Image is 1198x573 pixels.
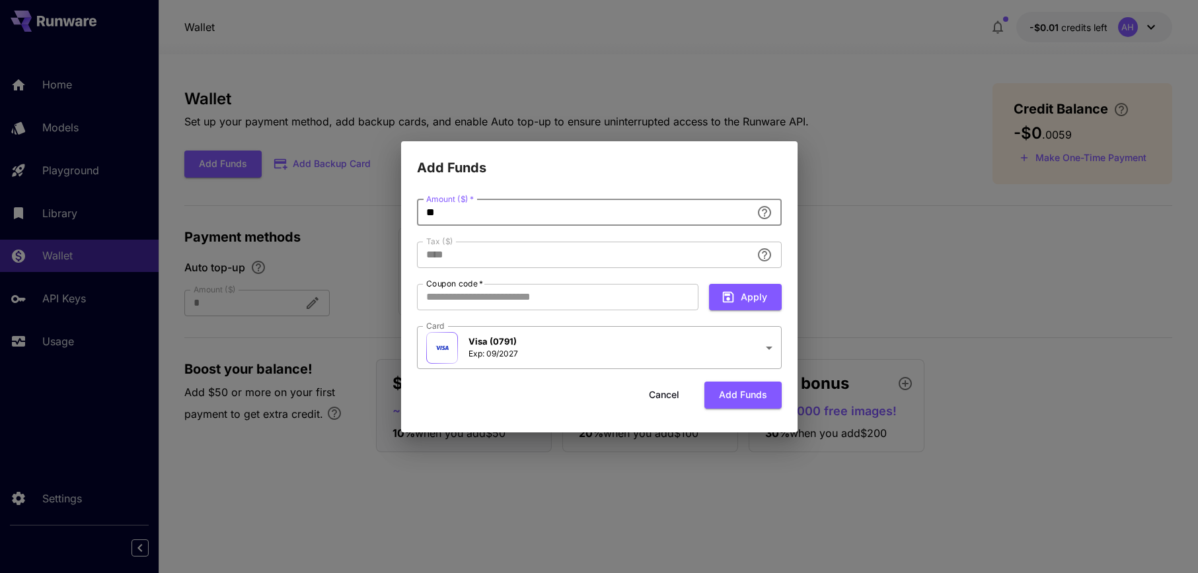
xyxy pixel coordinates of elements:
label: Amount ($) [426,193,474,205]
label: Card [426,320,445,331]
button: Add funds [704,382,782,409]
button: Apply [709,284,782,311]
label: Coupon code [426,278,483,289]
p: Exp: 09/2027 [468,348,518,360]
label: Tax ($) [426,236,453,247]
h2: Add Funds [401,141,798,178]
button: Cancel [634,382,694,409]
p: Visa (0791) [468,335,518,349]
